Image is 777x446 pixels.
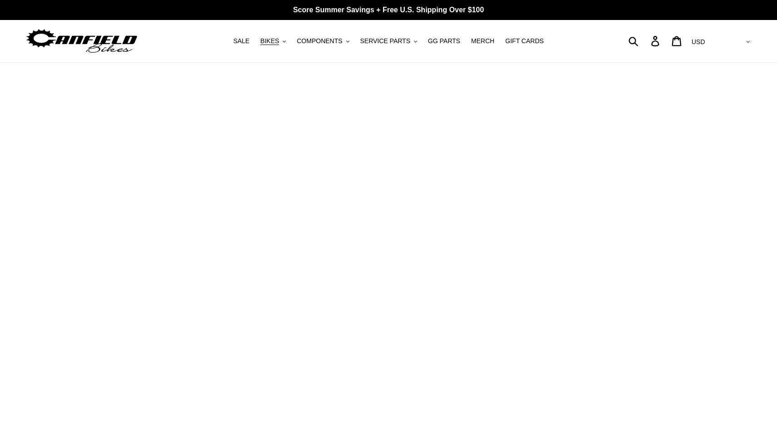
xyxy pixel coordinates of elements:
img: Canfield Bikes [25,27,139,55]
a: MERCH [467,35,499,47]
span: SERVICE PARTS [360,37,410,45]
button: COMPONENTS [292,35,354,47]
span: BIKES [260,37,279,45]
span: GIFT CARDS [505,37,544,45]
a: GG PARTS [423,35,465,47]
span: SALE [233,37,249,45]
a: GIFT CARDS [501,35,548,47]
button: SERVICE PARTS [355,35,421,47]
span: MERCH [471,37,494,45]
span: COMPONENTS [297,37,342,45]
a: SALE [229,35,254,47]
input: Search [633,31,657,51]
button: BIKES [256,35,290,47]
span: GG PARTS [428,37,460,45]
